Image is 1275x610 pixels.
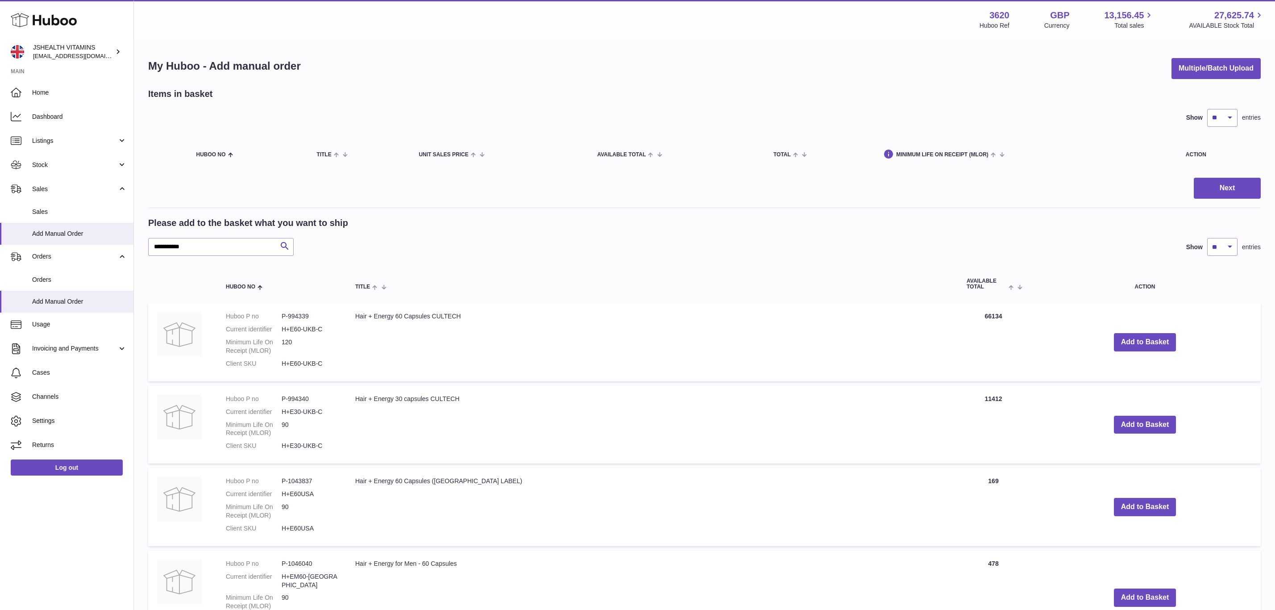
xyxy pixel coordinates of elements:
[958,303,1029,381] td: 66134
[282,503,337,520] dd: 90
[11,460,123,476] a: Log out
[32,320,127,329] span: Usage
[958,468,1029,546] td: 169
[226,312,282,321] dt: Huboo P no
[33,52,131,59] span: [EMAIL_ADDRESS][DOMAIN_NAME]
[32,297,127,306] span: Add Manual Order
[282,338,337,355] dd: 120
[282,325,337,334] dd: H+E60-UKB-C
[346,386,958,464] td: Hair + Energy 30 capsules CULTECH
[282,524,337,533] dd: H+E60USA
[226,572,282,589] dt: Current identifier
[1242,243,1261,251] span: entries
[1189,9,1264,30] a: 27,625.74 AVAILABLE Stock Total
[1104,9,1154,30] a: 13,156.45 Total sales
[989,9,1009,21] strong: 3620
[282,408,337,416] dd: H+E30-UKB-C
[1189,21,1264,30] span: AVAILABLE Stock Total
[1029,269,1261,299] th: Action
[282,572,337,589] dd: H+EM60-[GEOGRAPHIC_DATA]
[226,284,255,290] span: Huboo no
[1104,9,1144,21] span: 13,156.45
[282,312,337,321] dd: P-994339
[1186,152,1252,158] div: Action
[1114,498,1176,516] button: Add to Basket
[1186,243,1203,251] label: Show
[226,338,282,355] dt: Minimum Life On Receipt (MLOR)
[1171,58,1261,79] button: Multiple/Batch Upload
[32,368,127,377] span: Cases
[226,503,282,520] dt: Minimum Life On Receipt (MLOR)
[226,490,282,498] dt: Current identifier
[282,395,337,403] dd: P-994340
[32,161,117,169] span: Stock
[316,152,331,158] span: Title
[1186,113,1203,122] label: Show
[33,43,113,60] div: JSHEALTH VITAMINS
[32,185,117,193] span: Sales
[1114,333,1176,351] button: Add to Basket
[157,560,202,604] img: Hair + Energy for Men - 60 Capsules
[773,152,791,158] span: Total
[226,442,282,450] dt: Client SKU
[32,417,127,425] span: Settings
[419,152,468,158] span: Unit Sales Price
[32,441,127,449] span: Returns
[597,152,646,158] span: AVAILABLE Total
[1242,113,1261,122] span: entries
[1194,178,1261,199] button: Next
[226,325,282,334] dt: Current identifier
[958,386,1029,464] td: 11412
[32,252,117,261] span: Orders
[32,88,127,97] span: Home
[967,278,1006,290] span: AVAILABLE Total
[32,393,127,401] span: Channels
[1114,21,1154,30] span: Total sales
[1114,416,1176,434] button: Add to Basket
[226,560,282,568] dt: Huboo P no
[1044,21,1070,30] div: Currency
[282,359,337,368] dd: H+E60-UKB-C
[226,359,282,368] dt: Client SKU
[148,217,348,229] h2: Please add to the basket what you want to ship
[282,421,337,438] dd: 90
[226,524,282,533] dt: Client SKU
[1050,9,1069,21] strong: GBP
[282,560,337,568] dd: P-1046040
[1114,589,1176,607] button: Add to Basket
[346,303,958,381] td: Hair + Energy 60 Capsules CULTECH
[226,421,282,438] dt: Minimum Life On Receipt (MLOR)
[11,45,24,58] img: internalAdmin-3620@internal.huboo.com
[148,59,301,73] h1: My Huboo - Add manual order
[32,230,127,238] span: Add Manual Order
[196,152,226,158] span: Huboo no
[282,490,337,498] dd: H+E60USA
[1214,9,1254,21] span: 27,625.74
[157,312,202,357] img: Hair + Energy 60 Capsules CULTECH
[32,208,127,216] span: Sales
[157,395,202,439] img: Hair + Energy 30 capsules CULTECH
[32,113,127,121] span: Dashboard
[226,395,282,403] dt: Huboo P no
[346,468,958,546] td: Hair + Energy 60 Capsules ([GEOGRAPHIC_DATA] LABEL)
[148,88,213,100] h2: Items in basket
[157,477,202,522] img: Hair + Energy 60 Capsules (USA LABEL)
[282,477,337,485] dd: P-1043837
[896,152,988,158] span: Minimum Life On Receipt (MLOR)
[355,284,370,290] span: Title
[226,477,282,485] dt: Huboo P no
[226,408,282,416] dt: Current identifier
[282,442,337,450] dd: H+E30-UKB-C
[32,137,117,145] span: Listings
[32,276,127,284] span: Orders
[32,344,117,353] span: Invoicing and Payments
[980,21,1009,30] div: Huboo Ref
